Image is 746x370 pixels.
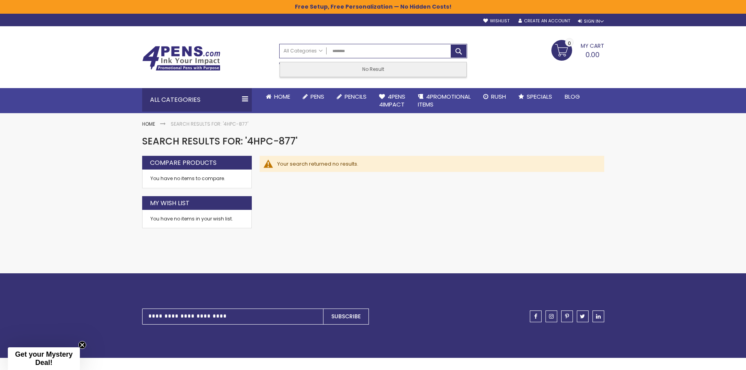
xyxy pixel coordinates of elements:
span: linkedin [596,314,601,319]
a: Home [260,88,296,105]
div: You have no items in your wish list. [150,216,244,222]
a: Pens [296,88,331,105]
a: Wishlist [483,18,509,24]
div: All Categories [142,88,252,112]
img: 4Pens Custom Pens and Promotional Products [142,46,220,71]
span: Pencils [345,92,367,101]
a: Home [142,121,155,127]
a: 0.00 0 [551,40,604,60]
span: All Categories [284,48,323,54]
span: Home [274,92,290,101]
a: Blog [558,88,586,105]
a: Rush [477,88,512,105]
a: pinterest [561,310,573,322]
span: Subscribe [331,312,361,320]
span: twitter [580,314,585,319]
span: 0.00 [585,50,600,60]
span: No Result [362,66,384,72]
a: Pencils [331,88,373,105]
span: Rush [491,92,506,101]
a: instagram [546,310,557,322]
button: Close teaser [78,341,86,349]
button: Subscribe [323,309,369,325]
strong: Compare Products [150,159,217,167]
a: 4PROMOTIONALITEMS [412,88,477,114]
span: Get your Mystery Deal! [15,350,72,366]
span: Specials [527,92,552,101]
span: pinterest [565,314,569,319]
a: facebook [530,310,542,322]
div: Get your Mystery Deal!Close teaser [8,347,80,370]
span: Search results for: '4HPC-877' [142,135,298,148]
a: Create an Account [518,18,570,24]
span: Pens [311,92,324,101]
span: 4PROMOTIONAL ITEMS [418,92,471,108]
strong: My Wish List [150,199,190,208]
div: Your search returned no results. [277,161,596,168]
span: 0 [568,40,571,47]
strong: Search results for: '4HPC-877' [171,121,248,127]
span: 4Pens 4impact [379,92,405,108]
div: Free shipping on pen orders over $199 [401,58,467,74]
a: All Categories [280,44,327,57]
a: twitter [577,310,589,322]
div: You have no items to compare. [142,170,252,188]
span: instagram [549,314,554,319]
span: Blog [565,92,580,101]
a: Specials [512,88,558,105]
a: 4Pens4impact [373,88,412,114]
span: facebook [534,314,537,319]
a: linkedin [592,310,604,322]
div: Sign In [578,18,604,24]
